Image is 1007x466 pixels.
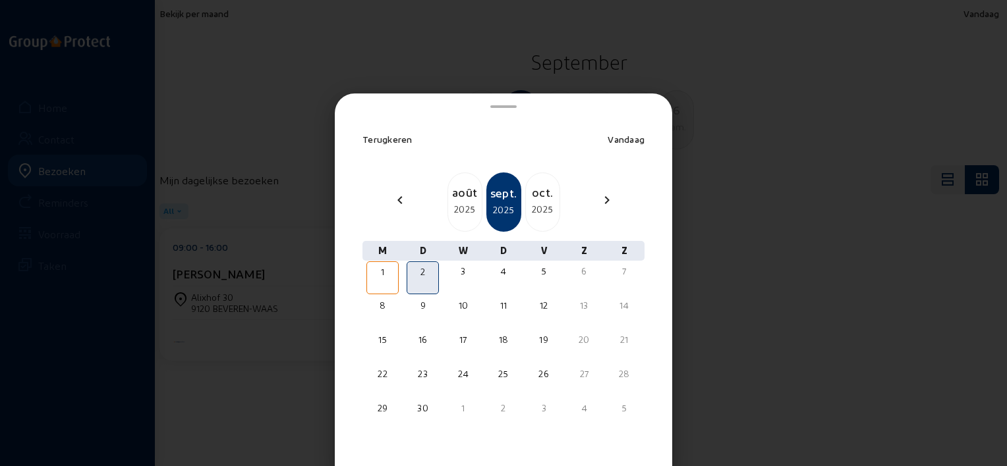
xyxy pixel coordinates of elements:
[408,299,438,312] div: 9
[569,401,599,415] div: 4
[610,401,639,415] div: 5
[368,367,397,380] div: 22
[608,134,645,145] span: Vandaag
[408,333,438,346] div: 16
[526,183,560,201] div: oct.
[368,401,397,415] div: 29
[569,265,599,278] div: 6
[604,241,645,261] div: Z
[569,333,599,346] div: 20
[483,241,523,261] div: D
[488,333,518,346] div: 18
[529,265,559,278] div: 5
[526,201,560,217] div: 2025
[529,367,559,380] div: 26
[448,401,478,415] div: 1
[488,184,520,202] div: sept.
[610,333,639,346] div: 21
[488,367,518,380] div: 25
[569,367,599,380] div: 27
[403,241,443,261] div: D
[408,367,438,380] div: 23
[368,265,397,278] div: 1
[529,401,559,415] div: 3
[448,299,478,312] div: 10
[610,367,639,380] div: 28
[569,299,599,312] div: 13
[368,299,397,312] div: 8
[448,201,482,217] div: 2025
[488,401,518,415] div: 2
[409,265,437,278] div: 2
[610,299,639,312] div: 14
[488,299,518,312] div: 11
[362,241,403,261] div: M
[392,192,408,208] mat-icon: chevron_left
[443,241,483,261] div: W
[448,265,478,278] div: 3
[529,333,559,346] div: 19
[488,202,520,218] div: 2025
[368,333,397,346] div: 15
[564,241,604,261] div: Z
[408,401,438,415] div: 30
[362,134,413,145] span: Terugkeren
[524,241,564,261] div: V
[448,333,478,346] div: 17
[448,183,482,201] div: août
[529,299,559,312] div: 12
[599,192,615,208] mat-icon: chevron_right
[488,265,518,278] div: 4
[610,265,639,278] div: 7
[448,367,478,380] div: 24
